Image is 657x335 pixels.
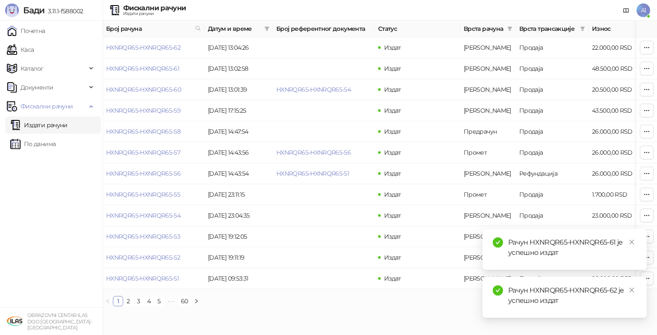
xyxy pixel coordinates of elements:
[106,44,181,51] a: HXNRQR65-HXNRQR65-62
[516,121,589,142] td: Продаја
[578,22,587,35] span: filter
[589,205,648,226] td: 23.000,00 RSD
[27,312,92,331] small: OBRAZOVNI CENTAR ILAS DOO [GEOGRAPHIC_DATA]-[GEOGRAPHIC_DATA]
[516,79,589,100] td: Продаја
[103,296,113,306] button: left
[154,296,164,306] a: 5
[589,226,648,247] td: 48.500,00 RSD
[204,268,273,289] td: [DATE] 09:53:31
[589,79,648,100] td: 20.500,00 RSD
[516,100,589,121] td: Продаја
[589,58,648,79] td: 48.500,00 RSD
[204,226,273,247] td: [DATE] 19:12:05
[204,37,273,58] td: [DATE] 13:04:26
[103,268,204,289] td: HXNRQR65-HXNRQR65-51
[493,237,503,248] span: check-circle
[589,37,648,58] td: 22.000,00 RSD
[384,86,401,93] span: Издат
[589,163,648,184] td: 26.000,00 RSD
[464,24,504,33] span: Врста рачуна
[134,296,143,306] a: 3
[460,142,516,163] td: Промет
[204,163,273,184] td: [DATE] 14:43:54
[103,296,113,306] li: Претходна страна
[7,22,45,39] a: Почетна
[44,7,83,15] span: 3.11.1-f588002
[164,296,178,306] li: Следећих 5 Страна
[460,79,516,100] td: Аванс
[636,3,650,17] span: А1
[191,296,201,306] button: right
[204,100,273,121] td: [DATE] 17:15:25
[113,296,123,306] a: 1
[507,26,512,31] span: filter
[508,285,636,306] div: Рачун HXNRQR65-HXNRQR65-62 је успешно издат
[133,296,144,306] li: 3
[276,170,349,177] a: HXNRQR65-HXNRQR65-51
[106,24,192,33] span: Број рачуна
[106,254,180,261] a: HXNRQR65-HXNRQR65-52
[384,65,401,72] span: Издат
[460,58,516,79] td: Аванс
[106,212,181,219] a: HXNRQR65-HXNRQR65-54
[103,37,204,58] td: HXNRQR65-HXNRQR65-62
[508,237,636,258] div: Рачун HXNRQR65-HXNRQR65-61 је успешно издат
[103,205,204,226] td: HXNRQR65-HXNRQR65-54
[460,184,516,205] td: Промет
[124,296,133,306] a: 2
[460,226,516,247] td: Аванс
[105,299,110,304] span: left
[103,100,204,121] td: HXNRQR65-HXNRQR65-59
[123,5,186,12] div: Фискални рачуни
[10,117,68,134] a: Издати рачуни
[384,170,401,177] span: Издат
[178,296,191,306] a: 60
[516,142,589,163] td: Продаја
[629,287,635,293] span: close
[384,212,401,219] span: Издат
[619,3,633,17] a: Документација
[154,296,164,306] li: 5
[103,58,204,79] td: HXNRQR65-HXNRQR65-61
[519,24,577,33] span: Врста трансакције
[106,233,180,240] a: HXNRQR65-HXNRQR65-53
[384,254,401,261] span: Издат
[516,37,589,58] td: Продаја
[460,21,516,37] th: Врста рачуна
[273,21,375,37] th: Број референтног документа
[516,163,589,184] td: Рефундација
[264,26,269,31] span: filter
[384,275,401,282] span: Издат
[263,22,271,35] span: filter
[106,170,181,177] a: HXNRQR65-HXNRQR65-56
[103,247,204,268] td: HXNRQR65-HXNRQR65-52
[204,58,273,79] td: [DATE] 13:02:58
[21,98,73,115] span: Фискални рачуни
[460,268,516,289] td: Аванс
[103,226,204,247] td: HXNRQR65-HXNRQR65-53
[384,107,401,114] span: Издат
[276,86,351,93] a: HXNRQR65-HXNRQR65-54
[7,41,34,58] a: Каса
[103,121,204,142] td: HXNRQR65-HXNRQR65-58
[144,296,154,306] li: 4
[106,65,179,72] a: HXNRQR65-HXNRQR65-61
[589,100,648,121] td: 43.500,00 RSD
[21,60,44,77] span: Каталог
[629,239,635,245] span: close
[460,121,516,142] td: Предрачун
[493,285,503,296] span: check-circle
[460,37,516,58] td: Аванс
[580,26,585,31] span: filter
[23,5,44,15] span: Бади
[516,205,589,226] td: Продаја
[21,79,53,96] span: Документи
[103,79,204,100] td: HXNRQR65-HXNRQR65-60
[460,163,516,184] td: Аванс
[204,205,273,226] td: [DATE] 23:04:35
[384,233,401,240] span: Издат
[106,275,179,282] a: HXNRQR65-HXNRQR65-51
[103,163,204,184] td: HXNRQR65-HXNRQR65-56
